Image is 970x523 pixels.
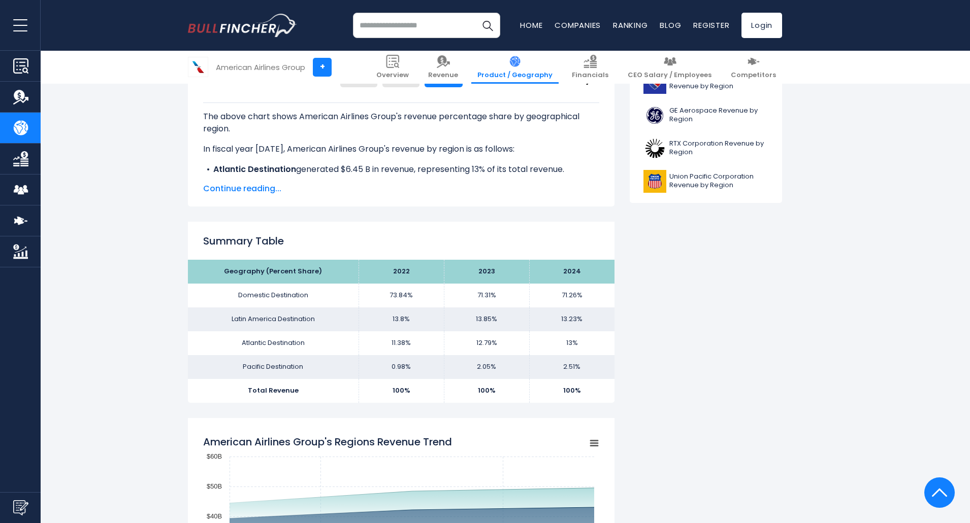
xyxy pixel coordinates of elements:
[359,307,444,331] td: 13.8%
[188,307,359,331] td: Latin America Destination
[359,355,444,379] td: 0.98%
[359,260,444,284] th: 2022
[203,233,599,249] h2: Summary Table
[359,379,444,403] td: 100%
[669,107,768,124] span: GE Aerospace Revenue by Region
[566,51,615,84] a: Financials
[213,176,304,187] b: Domestic Destination
[637,134,774,162] a: RTX Corporation Revenue by Region
[643,170,666,193] img: UNP logo
[520,20,542,30] a: Home
[471,51,559,84] a: Product / Geography
[188,379,359,403] td: Total Revenue
[741,13,782,38] a: Login
[444,284,529,307] td: 71.31%
[444,355,529,379] td: 2.05%
[207,512,222,520] text: $40B
[731,71,776,80] span: Competitors
[529,284,615,307] td: 71.26%
[628,71,712,80] span: CEO Salary / Employees
[660,20,681,30] a: Blog
[188,284,359,307] td: Domestic Destination
[203,111,599,135] p: The above chart shows American Airlines Group's revenue percentage share by geographical region.
[370,51,415,84] a: Overview
[529,379,615,403] td: 100%
[203,102,599,273] div: The for American Airlines Group is the Domestic Destination, which represents 71.26% of its total...
[213,163,296,175] b: Atlantic Destination
[203,435,452,449] tspan: American Airlines Group's Regions Revenue Trend
[216,61,305,73] div: American Airlines Group
[207,452,222,460] text: $60B
[637,167,774,195] a: Union Pacific Corporation Revenue by Region
[643,104,666,127] img: GE logo
[725,51,782,84] a: Competitors
[359,331,444,355] td: 11.38%
[422,51,464,84] a: Revenue
[637,101,774,129] a: GE Aerospace Revenue by Region
[188,260,359,284] th: Geography (Percent Share)
[555,20,601,30] a: Companies
[359,284,444,307] td: 73.84%
[444,307,529,331] td: 13.85%
[444,260,529,284] th: 2023
[643,137,666,160] img: RTX logo
[693,20,729,30] a: Register
[203,143,599,155] p: In fiscal year [DATE], American Airlines Group's revenue by region is as follows:
[203,163,599,176] li: generated $6.45 B in revenue, representing 13% of its total revenue.
[188,57,208,77] img: AAL logo
[669,74,768,91] span: Southwest Airlines Co. Revenue by Region
[188,14,297,37] img: bullfincher logo
[572,71,608,80] span: Financials
[613,20,648,30] a: Ranking
[529,307,615,331] td: 13.23%
[529,260,615,284] th: 2024
[475,13,500,38] button: Search
[428,71,458,80] span: Revenue
[529,355,615,379] td: 2.51%
[188,14,297,37] a: Go to homepage
[477,71,553,80] span: Product / Geography
[207,482,222,490] text: $50B
[669,140,768,157] span: RTX Corporation Revenue by Region
[669,172,768,190] span: Union Pacific Corporation Revenue by Region
[622,51,718,84] a: CEO Salary / Employees
[188,355,359,379] td: Pacific Destination
[203,176,599,188] li: generated $35.34 B in revenue, representing 71.26% of its total revenue.
[444,331,529,355] td: 12.79%
[203,183,599,195] span: Continue reading...
[188,331,359,355] td: Atlantic Destination
[376,71,409,80] span: Overview
[313,58,332,77] a: +
[444,379,529,403] td: 100%
[529,331,615,355] td: 13%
